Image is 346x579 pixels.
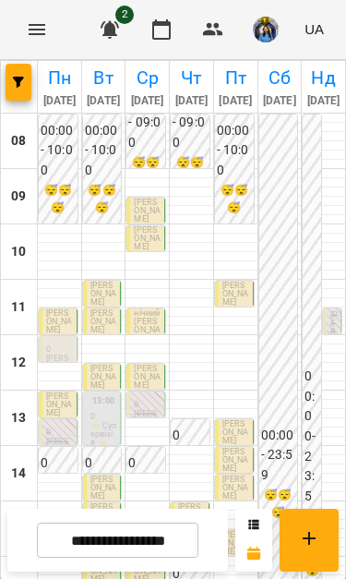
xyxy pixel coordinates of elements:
span: [PERSON_NAME] [222,447,248,473]
h6: 😴😴😴 [85,182,120,217]
button: UA [297,12,331,46]
span: Празднічний [PERSON_NAME] [134,300,160,343]
h6: 00:00 - 23:59 [261,426,296,486]
h6: [DATE] [304,92,342,110]
h6: 😴😴😴 [261,487,296,522]
h6: 00:00 - 09:00 [128,93,163,153]
h6: 😴😴😴 [128,154,163,189]
span: [PERSON_NAME] [134,198,160,223]
p: 0 [134,401,161,409]
h6: 00:00 - 23:59 [304,367,319,526]
span: [PERSON_NAME] [134,364,160,390]
h6: [DATE] [85,92,123,110]
h6: Чт [173,64,210,92]
p: ⭐️ Супервізія ⭐️ [90,422,117,447]
h6: [DATE] [41,92,78,110]
span: [PERSON_NAME] [222,281,248,307]
span: [PERSON_NAME] [46,392,72,417]
span: 2 [115,6,134,24]
button: Menu [15,7,59,52]
h6: 😴😴😴 [173,154,208,189]
span: [PERSON_NAME] [222,419,248,445]
p: 0 [46,345,73,354]
span: [PERSON_NAME] [90,308,116,334]
span: [PERSON_NAME] [90,364,116,390]
h6: Пн [41,64,78,92]
h6: 😴😴😴 [41,182,76,217]
h6: 13 [11,408,26,428]
h6: Нд [304,64,342,92]
span: [PERSON_NAME] [222,475,248,501]
span: UA [304,19,324,39]
p: [PERSON_NAME] [330,311,338,403]
h6: 14 [11,464,26,484]
p: [PERSON_NAME] [46,438,73,463]
h6: 00:00 - 10:00 [41,121,76,181]
h6: 10 [11,242,26,262]
h6: 00:00 - 10:00 [217,121,252,181]
h6: 12 [11,353,26,373]
span: [PERSON_NAME] [90,281,116,307]
span: [PERSON_NAME] [46,308,72,334]
h6: [DATE] [217,92,255,110]
p: 0 [46,428,73,437]
h6: 😴😴😴 [217,182,252,217]
span: [PERSON_NAME] [90,475,116,501]
h6: Сб [261,64,299,92]
p: [PERSON_NAME] [134,410,161,435]
h6: Ср [128,64,166,92]
h6: Пт [217,64,255,92]
h6: [DATE] [173,92,210,110]
h6: 00:00 - 10:00 [85,121,120,181]
h6: [DATE] [128,92,166,110]
h6: 11 [11,297,26,318]
label: 13:00 [92,394,114,407]
h6: 00:00 - 09:00 [173,93,208,153]
h6: 08 [11,131,26,151]
h6: Вт [85,64,123,92]
h6: [DATE] [261,92,299,110]
p: [PERSON_NAME] [46,355,73,380]
p: 0 [90,413,117,421]
img: d1dec607e7f372b62d1bb04098aa4c64.jpeg [253,17,279,42]
span: [PERSON_NAME] [134,225,160,251]
h6: 09 [11,187,26,207]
